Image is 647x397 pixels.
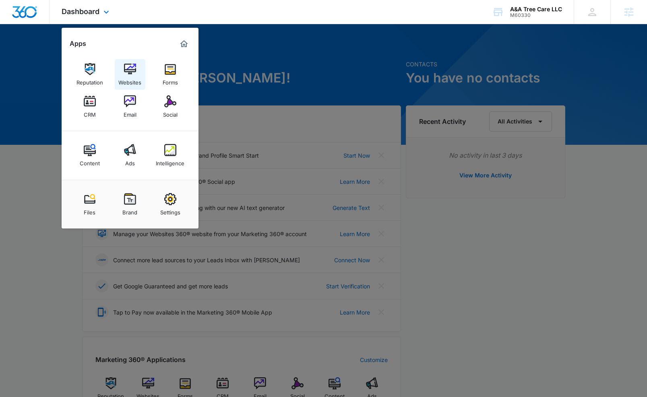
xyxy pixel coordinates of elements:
[163,75,178,86] div: Forms
[163,107,178,118] div: Social
[155,189,186,220] a: Settings
[62,7,99,16] span: Dashboard
[155,91,186,122] a: Social
[510,6,562,12] div: account name
[178,37,190,50] a: Marketing 360® Dashboard
[115,189,145,220] a: Brand
[84,107,96,118] div: CRM
[74,59,105,90] a: Reputation
[74,91,105,122] a: CRM
[80,156,100,167] div: Content
[115,140,145,171] a: Ads
[115,91,145,122] a: Email
[155,140,186,171] a: Intelligence
[124,107,136,118] div: Email
[115,59,145,90] a: Websites
[156,156,184,167] div: Intelligence
[70,40,86,47] h2: Apps
[160,205,180,216] div: Settings
[118,75,141,86] div: Websites
[155,59,186,90] a: Forms
[74,140,105,171] a: Content
[122,205,137,216] div: Brand
[76,75,103,86] div: Reputation
[74,189,105,220] a: Files
[125,156,135,167] div: Ads
[510,12,562,18] div: account id
[84,205,95,216] div: Files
